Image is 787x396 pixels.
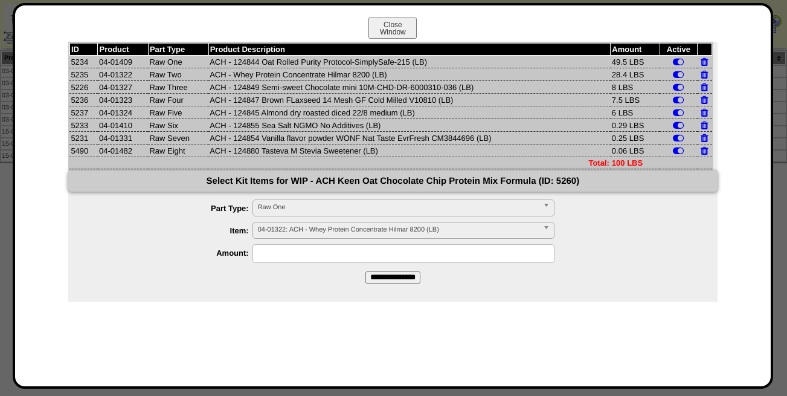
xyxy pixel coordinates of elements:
td: 0.29 LBS [611,119,660,132]
td: 6 LBS [611,106,660,119]
td: Raw Six [148,119,208,132]
button: CloseWindow [368,18,417,39]
td: Raw Four [148,94,208,106]
td: 5235 [69,68,98,81]
td: 100 LBS [611,157,660,169]
th: Amount [611,44,660,56]
td: Raw One [148,56,208,68]
td: 28.4 LBS [611,68,660,81]
span: 04-01322: ACH - Whey Protein Concentrate Hilmar 8200 (LB) [258,222,538,237]
td: 5236 [69,94,98,106]
td: Raw Five [148,106,208,119]
td: 0.25 LBS [611,132,660,144]
td: 04-01409 [98,56,148,68]
div: Select Kit Items for WIP - ACH Keen Oat Chocolate Chip Protein Mix Formula (ID: 5260) [68,170,718,192]
td: Raw Seven [148,132,208,144]
td: 04-01482 [98,144,148,157]
td: 04-01324 [98,106,148,119]
td: ACH - 124855 Sea Salt NGMO No Additives (LB) [208,119,611,132]
th: Product Description [208,44,611,56]
th: Active [660,44,697,56]
td: 5233 [69,119,98,132]
td: 5490 [69,144,98,157]
td: ACH - 124854 Vanilla flavor powder WONF Nat Taste EvrFresh CM3844696 (LB) [208,132,611,144]
td: 8 LBS [611,81,660,94]
td: 7.5 LBS [611,94,660,106]
td: Raw Two [148,68,208,81]
label: Amount: [92,248,252,258]
td: ACH - 124880 Tasteva M Stevia Sweetener (LB) [208,144,611,157]
td: ACH - 124844 Oat Rolled Purity Protocol-SimplySafe-215 (LB) [208,56,611,68]
td: 0.06 LBS [611,144,660,157]
td: ACH - 124849 Semi-sweet Chocolate mini 10M-CHD-DR-6000310-036 (LB) [208,81,611,94]
td: 04-01327 [98,81,148,94]
label: Part Type: [92,204,252,213]
td: 49.5 LBS [611,56,660,68]
td: 5237 [69,106,98,119]
td: Raw Three [148,81,208,94]
td: 5234 [69,56,98,68]
td: 04-01322 [98,68,148,81]
td: ACH - Whey Protein Concentrate Hilmar 8200 (LB) [208,68,611,81]
th: Product [98,44,148,56]
td: 5231 [69,132,98,144]
span: Raw One [258,200,538,215]
td: ACH - 124845 Almond dry roasted diced 22/8 medium (LB) [208,106,611,119]
td: Total: [69,157,610,169]
label: Item: [92,226,252,235]
td: 5226 [69,81,98,94]
td: 04-01331 [98,132,148,144]
td: Raw Eight [148,144,208,157]
td: 04-01410 [98,119,148,132]
th: Part Type [148,44,208,56]
td: ACH - 124847 Brown FLaxseed 14 Mesh GF Cold Milled V10810 (LB) [208,94,611,106]
td: 04-01323 [98,94,148,106]
a: CloseWindow [367,27,418,36]
th: ID [69,44,98,56]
